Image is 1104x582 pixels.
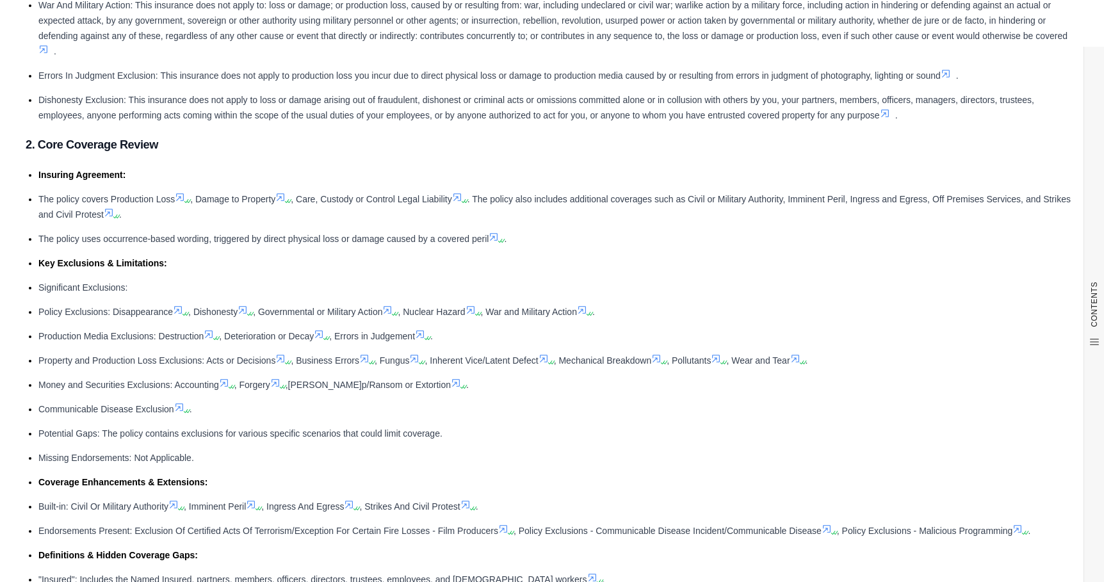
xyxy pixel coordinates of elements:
span: , Wear and Tear [726,355,790,366]
span: . [1028,526,1030,536]
span: , Pollutants [667,355,711,366]
span: Built-in: Civil Or Military Authority [38,501,168,512]
span: , Policy Exclusions - Communicable Disease Incident/Communicable Disease [514,526,822,536]
span: , Governmental or Military Action [253,307,382,317]
span: , Imminent Peril [184,501,246,512]
span: Potential Gaps: The policy contains exclusions for various specific scenarios that could limit co... [38,428,442,439]
span: , Ingress And Egress [261,501,344,512]
span: . [430,331,433,341]
span: , Mechanical Breakdown [554,355,652,366]
span: , Dishonesty [188,307,238,317]
span: The policy uses occurrence-based wording, triggered by direct physical loss or damage caused by a... [38,234,489,244]
span: The policy covers Production Loss [38,194,175,204]
span: . [806,355,808,366]
span: , Deterioration or Decay [219,331,314,341]
span: , Business Errors [291,355,359,366]
span: ,[PERSON_NAME]p/Ransom or Extortion [286,380,451,390]
span: , Nuclear Hazard [398,307,465,317]
span: Property and Production Loss Exclusions: Acts or Decisions [38,355,275,366]
span: . [895,110,898,120]
span: , Fungus [375,355,409,366]
span: Definitions & Hidden Coverage Gaps: [38,550,198,560]
span: . [54,46,56,56]
span: Insuring Agreement: [38,170,126,180]
span: , Strikes And Civil Protest [359,501,460,512]
span: . [956,70,959,81]
span: Production Media Exclusions: Destruction [38,331,204,341]
span: Significant Exclusions: [38,282,127,293]
span: Missing Endorsements: Not Applicable. [38,453,194,463]
span: Dishonesty Exclusion: This insurance does not apply to loss or damage arising out of fraudulent, ... [38,95,1034,120]
span: Coverage Enhancements & Extensions: [38,477,208,487]
span: . The policy also includes additional coverages such as Civil or Military Authority, Imminent Per... [38,194,1071,220]
span: , Forgery [234,380,270,390]
span: Key Exclusions & Limitations: [38,258,167,268]
span: Policy Exclusions: Disappearance [38,307,173,317]
span: , Care, Custody or Control Legal Liability [291,194,451,204]
span: . [592,307,595,317]
span: CONTENTS [1089,282,1100,327]
span: Money and Securities Exclusions: Accounting [38,380,219,390]
span: Errors In Judgment Exclusion: This insurance does not apply to production loss you incur due to d... [38,70,941,81]
span: . [504,234,507,244]
span: , Damage to Property [190,194,275,204]
span: . [466,380,469,390]
span: , Inherent Vice/Latent Defect [425,355,538,366]
span: Endorsements Present: Exclusion Of Certified Acts Of Terrorism/Exception For Certain Fire Losses ... [38,526,498,536]
span: , Policy Exclusions - Malicious Programming [837,526,1013,536]
span: , War and Military Action [481,307,577,317]
span: . [119,209,122,220]
span: , Errors in Judgement [329,331,415,341]
span: Communicable Disease Exclusion [38,404,174,414]
span: . [190,404,192,414]
span: . [476,501,478,512]
h3: 2. Core Coverage Review [26,133,1078,156]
